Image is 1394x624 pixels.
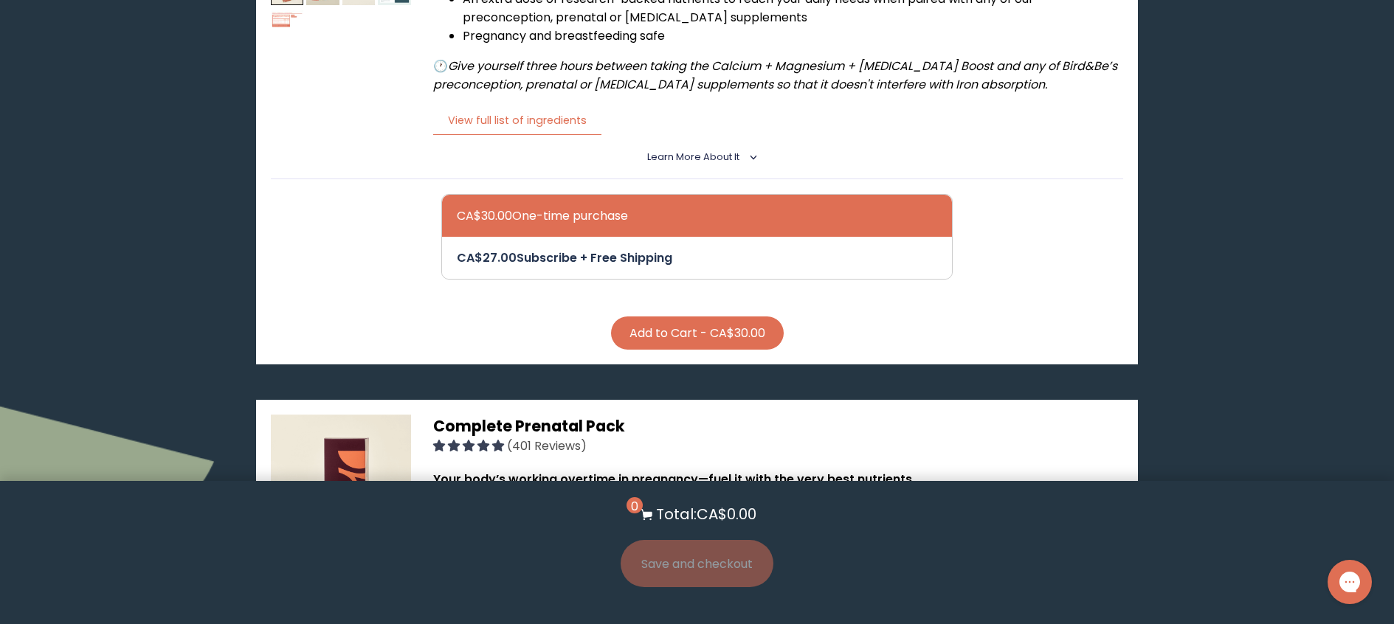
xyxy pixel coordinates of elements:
[1320,555,1379,609] iframe: Gorgias live chat messenger
[463,27,665,44] span: Pregnancy and breastfeeding safe
[433,437,507,454] span: 4.91 stars
[744,153,757,161] i: <
[611,316,784,350] button: Add to Cart - CA$30.00
[271,10,304,44] img: thumbnail image
[647,150,747,164] summary: Learn More About it <
[271,415,411,555] img: thumbnail image
[647,150,739,163] span: Learn More About it
[507,437,587,454] span: (401 Reviews)
[433,471,912,488] strong: Your body’s working overtime in pregnancy—fuel it with the very best nutrients
[433,415,625,437] span: Complete Prenatal Pack
[656,503,756,525] p: Total: CA$0.00
[433,58,1117,93] em: Give yourself three hours between taking the Calcium + Magnesium + [MEDICAL_DATA] Boost and any o...
[627,497,643,513] span: 0
[621,540,773,587] button: Save and checkout
[433,105,601,136] button: View full list of ingredients
[433,58,448,74] strong: 🕐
